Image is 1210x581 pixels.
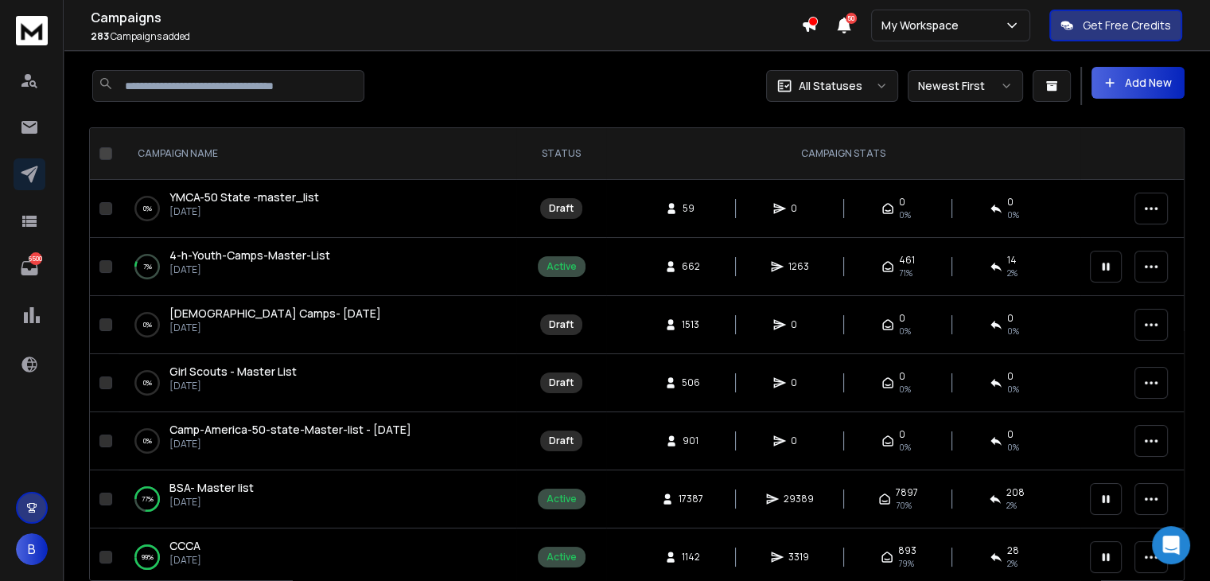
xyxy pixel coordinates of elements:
[898,544,916,557] span: 893
[1007,196,1014,209] span: 0
[119,296,516,354] td: 0%[DEMOGRAPHIC_DATA] Camps- [DATE][DATE]
[799,78,862,94] p: All Statuses
[683,435,698,447] span: 901
[142,491,154,507] p: 77 %
[683,202,698,215] span: 59
[791,435,807,447] span: 0
[788,260,809,273] span: 1263
[547,260,577,273] div: Active
[119,180,516,238] td: 0%YMCA-50 State -master_list[DATE]
[899,428,905,441] span: 0
[549,318,574,331] div: Draft
[1007,383,1019,396] span: 0%
[791,202,807,215] span: 0
[1007,544,1019,557] span: 28
[169,380,297,392] p: [DATE]
[896,486,918,499] span: 7897
[91,29,109,43] span: 283
[899,325,911,337] span: 0%
[784,493,814,505] span: 29389
[788,551,809,563] span: 3319
[1152,526,1190,564] div: Open Intercom Messenger
[119,354,516,412] td: 0%Girl Scouts - Master List[DATE]
[1007,557,1017,570] span: 2 %
[547,551,577,563] div: Active
[16,533,48,565] button: B
[1049,10,1182,41] button: Get Free Credits
[1007,428,1014,441] span: 0
[679,493,703,505] span: 17387
[1007,209,1019,221] span: 0%
[898,557,914,570] span: 79 %
[549,202,574,215] div: Draft
[791,376,807,389] span: 0
[899,267,912,279] span: 71 %
[791,318,807,331] span: 0
[1007,441,1019,454] span: 0%
[169,189,319,205] a: YMCA-50 State -master_list
[91,8,801,27] h1: Campaigns
[169,248,330,263] a: 4-h-Youth-Camps-Master-List
[119,412,516,470] td: 0%Camp-America-50-state-Master-list - [DATE][DATE]
[169,438,411,450] p: [DATE]
[896,499,912,512] span: 70 %
[682,376,700,389] span: 506
[169,422,411,437] span: Camp-America-50-state-Master-list - [DATE]
[119,470,516,528] td: 77%BSA- Master list[DATE]
[908,70,1023,102] button: Newest First
[169,263,330,276] p: [DATE]
[1007,325,1019,337] span: 0%
[143,317,152,333] p: 0 %
[899,209,911,221] span: 0%
[119,238,516,296] td: 7%4-h-Youth-Camps-Master-List[DATE]
[169,538,200,553] span: CCCA
[881,18,965,33] p: My Workspace
[1007,312,1014,325] span: 0
[1007,370,1014,383] span: 0
[169,205,319,218] p: [DATE]
[547,493,577,505] div: Active
[516,128,606,180] th: STATUS
[169,364,297,380] a: Girl Scouts - Master List
[1007,254,1017,267] span: 14
[549,376,574,389] div: Draft
[899,254,915,267] span: 461
[169,364,297,379] span: Girl Scouts - Master List
[1006,486,1025,499] span: 208
[1006,499,1017,512] span: 2 %
[169,322,381,334] p: [DATE]
[169,554,201,567] p: [DATE]
[1091,67,1185,99] button: Add New
[169,496,254,509] p: [DATE]
[682,260,700,273] span: 662
[169,480,254,496] a: BSA- Master list
[899,441,911,454] span: 0%
[169,538,200,554] a: CCCA
[169,306,381,322] a: [DEMOGRAPHIC_DATA] Camps- [DATE]
[606,128,1080,180] th: CAMPAIGN STATS
[1007,267,1017,279] span: 2 %
[91,30,801,43] p: Campaigns added
[143,433,152,449] p: 0 %
[846,13,857,24] span: 50
[119,128,516,180] th: CAMPAIGN NAME
[682,551,700,563] span: 1142
[143,259,152,275] p: 7 %
[143,201,152,216] p: 0 %
[143,375,152,391] p: 0 %
[682,318,699,331] span: 1513
[169,422,411,438] a: Camp-America-50-state-Master-list - [DATE]
[29,252,42,265] p: 6500
[169,480,254,495] span: BSA- Master list
[899,383,911,396] span: 0%
[16,16,48,45] img: logo
[142,549,154,565] p: 99 %
[549,435,574,447] div: Draft
[899,370,905,383] span: 0
[1083,18,1171,33] p: Get Free Credits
